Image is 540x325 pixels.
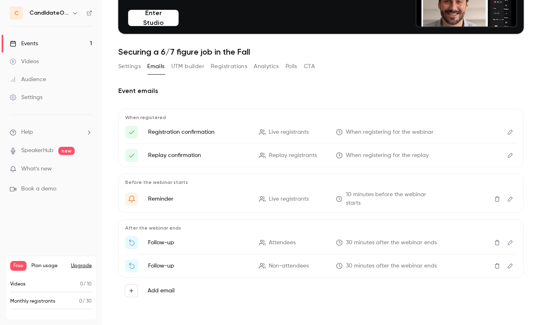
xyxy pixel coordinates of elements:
[148,262,249,270] p: Follow-up
[118,47,524,57] h1: Securing a 6/7 figure job in the Fall
[79,299,82,304] span: 0
[148,151,249,159] p: Replay confirmation
[504,126,517,139] button: Edit
[29,9,69,17] h6: CandIdateOps
[10,281,26,288] p: Videos
[147,60,164,73] button: Emails
[346,190,438,208] span: 10 minutes before the webinar starts
[171,60,204,73] button: UTM builder
[125,225,517,231] p: After the webinar ends
[80,281,92,288] p: / 10
[118,60,141,73] button: Settings
[504,236,517,249] button: Edit
[125,179,517,186] p: Before the webinar starts
[82,166,92,173] iframe: Noticeable Trigger
[148,239,249,247] p: Follow-up
[346,239,437,247] span: 30 minutes after the webinar ends
[346,262,437,270] span: 30 minutes after the webinar ends
[58,147,75,155] span: new
[504,259,517,272] button: Edit
[71,263,92,269] button: Upgrade
[504,149,517,162] button: Edit
[304,60,315,73] button: CTA
[10,128,92,137] li: help-dropdown-opener
[269,128,309,137] span: Live registrants
[10,93,42,102] div: Settings
[211,60,247,73] button: Registrations
[504,192,517,206] button: Edit
[128,10,179,26] button: Enter Studio
[491,259,504,272] button: Delete
[346,128,434,137] span: When registering for the webinar
[118,86,524,96] h2: Event emails
[80,282,83,287] span: 0
[10,57,39,66] div: Videos
[148,195,249,203] p: Reminder
[269,239,296,247] span: Attendees
[21,185,56,193] span: Book a demo
[125,149,517,162] li: Here's your access link to {{ event_name }}!
[21,165,52,173] span: What's new
[254,60,279,73] button: Analytics
[10,261,27,271] span: Free
[125,190,517,208] li: {{ event_name }} is about to go live
[269,195,309,203] span: Live registrants
[10,298,55,305] p: Monthly registrants
[269,151,317,160] span: Replay registrants
[21,128,33,137] span: Help
[491,192,504,206] button: Delete
[269,262,309,270] span: Non-attendees
[79,298,92,305] p: / 30
[125,114,517,121] p: When registered
[285,60,297,73] button: Polls
[125,259,517,272] li: Watch the replay of {{ event_name }}
[10,75,46,84] div: Audience
[125,236,517,249] li: Thanks for attending {{ event_name }}
[148,287,175,295] label: Add email
[10,40,38,48] div: Events
[21,146,53,155] a: SpeakerHub
[148,128,249,136] p: Registration confirmation
[125,126,517,139] li: Here's your access link to {{ event_name }}!
[31,263,66,269] span: Plan usage
[346,151,429,160] span: When registering for the replay
[491,236,504,249] button: Delete
[14,9,19,18] span: C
